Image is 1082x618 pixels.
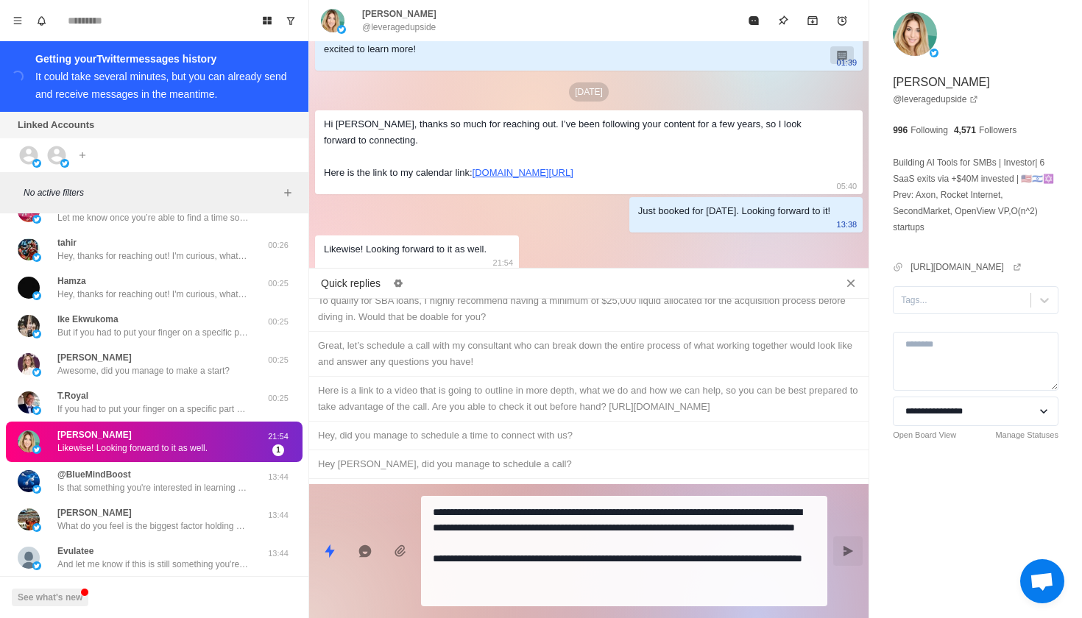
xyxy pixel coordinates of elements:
div: Likewise! Looking forward to it as well. [324,241,487,257]
img: picture [32,445,41,454]
p: [PERSON_NAME] [57,506,132,519]
p: Followers [979,124,1016,137]
button: Add media [386,536,415,566]
button: Quick replies [315,536,344,566]
img: picture [18,430,40,452]
p: @leveragedupside [362,21,436,34]
p: Likewise! Looking forward to it as well. [57,441,208,455]
img: picture [32,368,41,377]
a: Open chat [1020,559,1064,603]
p: Is that something you're interested in learning more about? [57,481,249,494]
img: picture [18,547,40,569]
img: picture [32,159,41,168]
div: It could take several minutes, but you can already send and receive messages in the meantime. [35,71,287,100]
p: 00:25 [260,354,297,366]
p: 4,571 [954,124,976,137]
p: [PERSON_NAME] [893,74,990,91]
p: 13:44 [260,471,297,483]
img: picture [18,391,40,413]
p: Ike Ekwukoma [57,313,119,326]
button: Reply with AI [350,536,380,566]
p: 00:25 [260,277,297,290]
p: @BlueMindBoost [57,468,131,481]
button: Send message [833,536,863,566]
p: If you had to put your finger on a specific part of the process that’s holding you back from acqu... [57,402,249,416]
p: Hey, thanks for reaching out! I'm curious, what ultimately has you interested in acquiring a cash... [57,288,249,301]
button: Mark as read [739,6,768,35]
div: To qualify for SBA loans, I highly recommend having a minimum of $25,000 liquid allocated for the... [318,293,860,325]
img: picture [32,406,41,415]
p: What do you feel is the biggest factor holding you back from acquiring a business at the moment? [57,519,249,533]
p: Linked Accounts [18,118,94,132]
p: Hey, thanks for reaching out! I'm curious, what ultimately has you interested in acquiring a cash... [57,249,249,263]
img: picture [321,9,344,32]
p: Awesome, did you manage to make a start? [57,364,230,377]
button: See what's new [12,589,88,606]
img: picture [32,215,41,224]
img: picture [337,25,346,34]
p: 21:54 [260,430,297,443]
p: tahir [57,236,77,249]
p: [PERSON_NAME] [57,351,132,364]
div: Great, let’s schedule a call with my consultant who can break down the entire process of what wor... [318,338,860,370]
p: [PERSON_NAME] [57,428,132,441]
img: picture [32,291,41,300]
p: 05:40 [837,178,858,194]
p: And let me know if this is still something you're interested in! [57,558,249,571]
p: 996 [893,124,908,137]
div: Here is a link to a video that is going to outline in more depth, what we do and how we can help,... [318,383,860,415]
button: Show unread conversations [279,9,303,32]
img: picture [32,253,41,262]
img: picture [18,470,40,492]
p: Building AI Tools for SMBs | Investor| 6 SaaS exits via +$40M invested | 🇺🇸🇮🇱✡️ Prev: Axon, Rocke... [893,154,1058,235]
button: Add filters [279,184,297,202]
img: picture [18,277,40,299]
p: Evulatee [57,544,93,558]
p: Quick replies [321,276,381,291]
p: 13:44 [260,509,297,522]
p: Hamza [57,274,86,288]
img: picture [893,12,937,56]
img: picture [60,159,69,168]
div: Hi [PERSON_NAME], thanks so much for reaching out. I’ve been following your content for a few yea... [324,116,830,181]
img: picture [18,238,40,260]
div: Just booked for [DATE]. Looking forward to it! [638,203,830,219]
button: Menu [6,9,29,32]
div: Hey, did you manage to schedule a time to connect with us? [318,427,860,444]
img: picture [18,315,40,337]
p: [DATE] [569,82,609,102]
img: picture [32,485,41,494]
a: [DOMAIN_NAME][URL] [473,167,573,178]
p: T.Royal [57,389,88,402]
button: Edit quick replies [386,271,410,295]
img: picture [930,49,938,57]
p: 00:25 [260,316,297,328]
a: [URL][DOMAIN_NAME] [910,260,1022,274]
p: Let me know once you’re able to find a time so I can confirm that on my end + shoot over the pre-... [57,211,249,224]
button: Add reminder [827,6,857,35]
img: picture [18,353,40,375]
span: 1 [272,444,284,456]
p: [PERSON_NAME] [362,7,436,21]
p: 00:26 [260,239,297,252]
a: Manage Statuses [995,429,1058,441]
button: Archive [798,6,827,35]
img: picture [32,330,41,338]
a: @leveragedupside [893,93,978,106]
div: Getting your Twitter messages history [35,50,291,68]
p: Following [910,124,948,137]
button: Pin [768,6,798,35]
button: Board View [255,9,279,32]
p: No active filters [24,186,279,199]
p: 13:44 [260,547,297,560]
p: 21:54 [493,255,514,271]
button: Notifications [29,9,53,32]
img: picture [32,523,41,532]
img: picture [32,561,41,570]
p: But if you had to put your finger on a specific part of the process that’s holding you back from ... [57,326,249,339]
p: 00:25 [260,392,297,405]
p: 13:38 [837,216,858,232]
a: Open Board View [893,429,956,441]
button: Add account [74,146,91,164]
div: Hey [PERSON_NAME], did you manage to schedule a call? [318,456,860,472]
